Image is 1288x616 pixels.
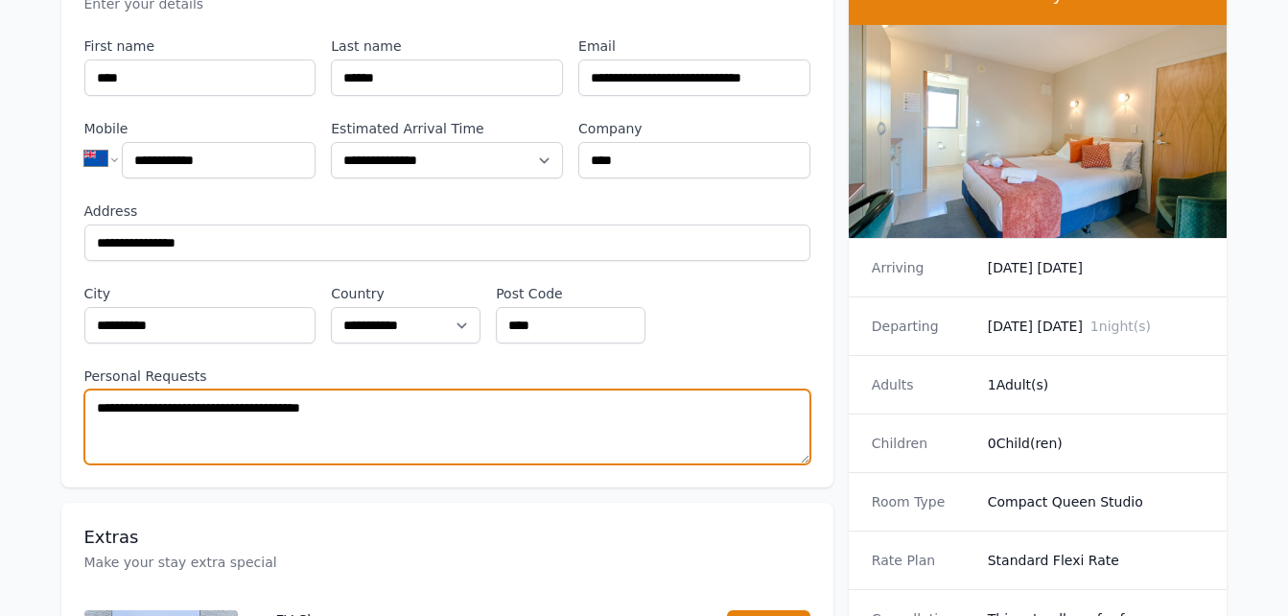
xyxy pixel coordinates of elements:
span: 1 night(s) [1090,319,1151,334]
label: Post Code [496,284,645,303]
dd: [DATE] [DATE] [988,317,1205,336]
p: Make your stay extra special [84,553,810,572]
label: Company [578,119,810,138]
label: Estimated Arrival Time [331,119,563,138]
h3: Extras [84,526,810,549]
img: Compact Queen Studio [849,25,1228,238]
dt: Arriving [872,258,972,277]
dd: [DATE] [DATE] [988,258,1205,277]
label: First name [84,36,316,56]
label: Country [331,284,480,303]
dd: 1 Adult(s) [988,375,1205,394]
dt: Room Type [872,492,972,511]
dd: Standard Flexi Rate [988,551,1205,570]
label: Address [84,201,810,221]
dd: 0 Child(ren) [988,434,1205,453]
label: Personal Requests [84,367,810,386]
label: Email [578,36,810,56]
dt: Adults [872,375,972,394]
dt: Rate Plan [872,551,972,570]
dt: Children [872,434,972,453]
label: Last name [331,36,563,56]
dt: Departing [872,317,972,336]
label: City [84,284,316,303]
label: Mobile [84,119,316,138]
dd: Compact Queen Studio [988,492,1205,511]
